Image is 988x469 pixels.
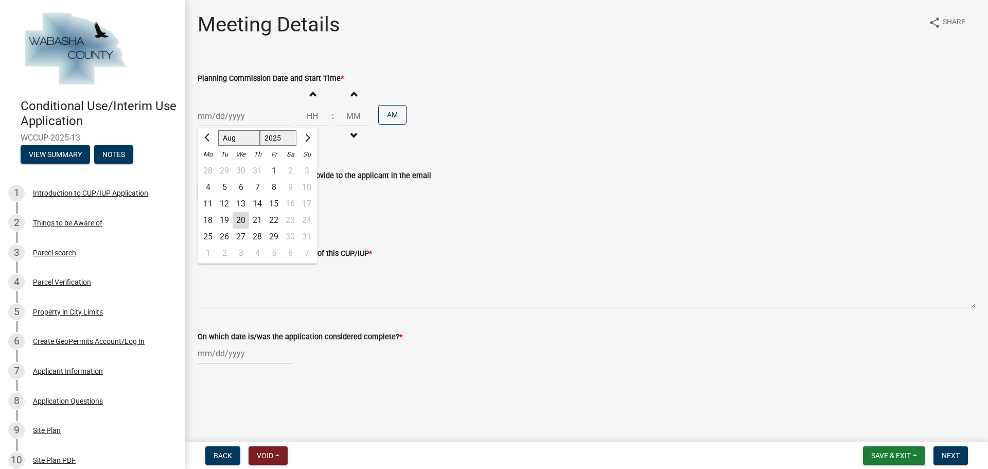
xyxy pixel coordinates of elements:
div: Tu [216,146,233,163]
div: 4 [200,179,216,196]
div: Wednesday, July 30, 2025 [233,163,249,179]
button: Void [249,446,288,465]
div: 9 [8,422,25,439]
div: Su [298,146,315,163]
div: Site Plan [33,427,61,434]
div: Friday, August 22, 2025 [266,212,282,229]
div: Wednesday, August 20, 2025 [233,212,249,229]
button: shareShare [920,12,974,32]
div: 1 [200,245,216,262]
div: We [233,146,249,163]
div: Thursday, August 7, 2025 [249,179,266,196]
div: Tuesday, September 2, 2025 [216,245,233,262]
input: Hours [296,106,329,127]
div: 19 [216,212,233,229]
div: Thursday, August 14, 2025 [249,196,266,212]
div: Friday, August 1, 2025 [266,163,282,179]
div: 1 [8,185,25,201]
div: 20 [233,212,249,229]
div: Things to be Aware of [33,219,102,227]
div: Property in City Limits [33,308,103,316]
div: Friday, September 5, 2025 [266,245,282,262]
div: 8 [266,179,282,196]
div: 28 [249,229,266,245]
div: 22 [266,212,282,229]
div: 3 [8,245,25,261]
select: Select year [260,130,297,146]
div: 26 [216,229,233,245]
div: 12 [216,196,233,212]
div: Wednesday, August 27, 2025 [233,229,249,245]
div: Thursday, August 21, 2025 [249,212,266,229]
div: 27 [233,229,249,245]
div: 7 [249,179,266,196]
div: Sa [282,146,298,163]
button: Next [933,446,968,465]
button: Previous month [202,130,214,146]
i: share [928,16,941,29]
img: Wabasha County, Minnesota [21,11,130,88]
div: 30 [233,163,249,179]
div: Thursday, July 31, 2025 [249,163,266,179]
div: Friday, August 8, 2025 [266,179,282,196]
div: Applicant Information [33,368,103,375]
div: Monday, September 1, 2025 [200,245,216,262]
div: 31 [249,163,266,179]
button: View Summary [21,145,90,164]
div: Wednesday, August 13, 2025 [233,196,249,212]
div: 7 [8,363,25,379]
div: Wednesday, August 6, 2025 [233,179,249,196]
input: mm/dd/yyyy [198,106,292,127]
div: 2 [8,215,25,231]
div: 1 [266,163,282,179]
div: Introduction to CUP/IUP Application [33,189,148,197]
button: Save & Exit [863,446,925,465]
div: Monday, August 4, 2025 [200,179,216,196]
div: 5 [266,245,282,262]
span: Back [214,451,232,460]
div: 4 [8,274,25,290]
span: Save & Exit [871,451,911,460]
div: : [329,110,337,123]
wm-modal-confirm: Summary [21,151,90,159]
div: Monday, August 25, 2025 [200,229,216,245]
div: Mo [200,146,216,163]
div: 18 [200,212,216,229]
div: Tuesday, August 12, 2025 [216,196,233,212]
div: 4 [249,245,266,262]
div: Site Plan PDF [33,457,76,464]
div: 6 [233,179,249,196]
div: Parcel Verification [33,279,91,286]
div: Fr [266,146,282,163]
span: Next [942,451,960,460]
div: Application Questions [33,397,103,405]
div: Tuesday, August 5, 2025 [216,179,233,196]
div: Monday, July 28, 2025 [200,163,216,179]
h1: Meeting Details [198,12,340,37]
div: 11 [200,196,216,212]
div: Thursday, August 28, 2025 [249,229,266,245]
div: 2 [216,245,233,262]
div: 21 [249,212,266,229]
div: 8 [8,393,25,409]
div: 13 [233,196,249,212]
div: 14 [249,196,266,212]
div: Parcel search [33,249,76,256]
div: Th [249,146,266,163]
div: 29 [266,229,282,245]
div: Monday, August 11, 2025 [200,196,216,212]
div: Tuesday, August 26, 2025 [216,229,233,245]
label: Planning Commission Date and Start Time [198,75,344,82]
div: 5 [8,304,25,320]
button: AM [378,105,407,125]
span: Share [943,16,965,29]
div: Tuesday, July 29, 2025 [216,163,233,179]
span: Void [257,451,273,460]
span: WCCUP-2025-13 [21,133,165,143]
div: Thursday, September 4, 2025 [249,245,266,262]
div: 5 [216,179,233,196]
div: 10 [8,452,25,468]
div: 15 [266,196,282,212]
label: On which date is/was the application considered complete? [198,334,402,341]
div: 3 [233,245,249,262]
